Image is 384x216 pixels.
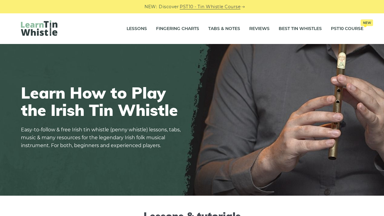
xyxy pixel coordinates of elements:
a: Reviews [249,21,270,36]
span: New [361,19,373,26]
h1: Learn How to Play the Irish Tin Whistle [21,84,185,119]
p: Easy-to-follow & free Irish tin whistle (penny whistle) lessons, tabs, music & many resources for... [21,126,185,150]
a: Best Tin Whistles [279,21,322,36]
a: PST10 CourseNew [331,21,363,36]
img: LearnTinWhistle.com [21,20,57,36]
a: Fingering Charts [156,21,199,36]
a: Lessons [127,21,147,36]
a: Tabs & Notes [208,21,240,36]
